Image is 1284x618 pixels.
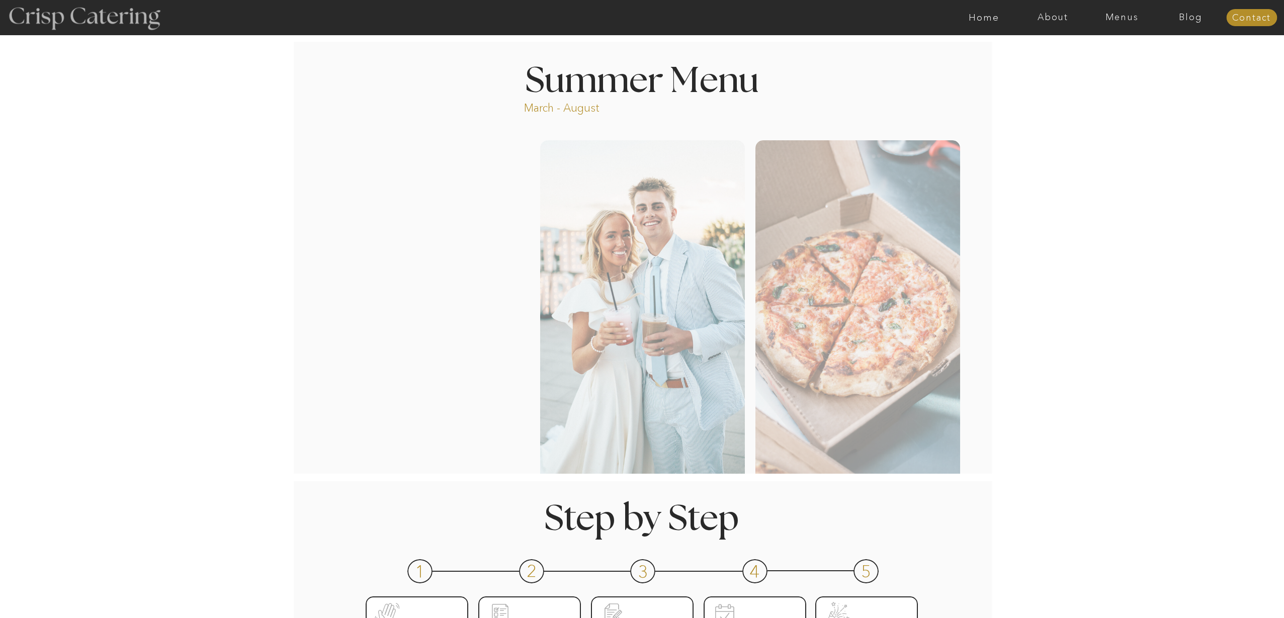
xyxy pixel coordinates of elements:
[524,101,662,112] p: March - August
[502,64,782,94] h1: Summer Menu
[1018,13,1087,23] a: About
[749,563,761,577] h3: 4
[502,502,782,532] h1: Step by Step
[861,563,873,577] h3: 5
[415,563,426,577] h3: 1
[1156,13,1225,23] a: Blog
[638,563,649,577] h3: 3
[1226,13,1277,23] a: Contact
[950,13,1018,23] a: Home
[527,562,538,576] h3: 2
[1087,13,1156,23] a: Menus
